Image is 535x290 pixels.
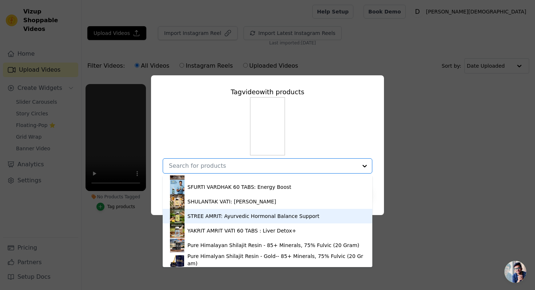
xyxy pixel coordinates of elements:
[504,261,526,283] a: Open chat
[170,194,185,209] img: product thumbnail
[163,87,372,97] div: Tag video with products
[170,253,185,267] img: product thumbnail
[169,162,357,169] input: Search for products
[187,253,365,267] div: Pure Himalyan Shilajit Resin - Gold-- 85+ Minerals, 75% Fulvic (20 Gram)
[187,183,291,191] div: SFURTI VARDHAK 60 TABS: Energy Boost
[187,198,276,205] div: SHULANTAK VATI: [PERSON_NAME]
[170,209,185,223] img: product thumbnail
[187,242,359,249] div: Pure Himalayan Shilajit Resin - 85+ Minerals, 75% Fulvic (20 Gram)
[187,212,320,220] div: STREE AMRIT: Ayurvedic Hormonal Balance Support
[170,223,185,238] img: product thumbnail
[187,227,296,234] div: YAKRIT AMRIT VATI 60 TABS : Liver Detox+
[170,238,185,253] img: product thumbnail
[170,180,185,194] img: product thumbnail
